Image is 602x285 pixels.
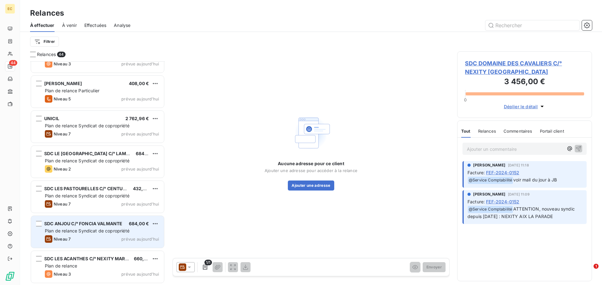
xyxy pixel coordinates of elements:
span: 660,00 € [134,256,154,261]
span: UNICIL [44,116,59,121]
span: SDC LES ACANTHES C/° NEXITY MARSEILLE PRADO [44,256,156,261]
span: FEF-2024-0152 [486,169,519,176]
span: SDC LES PASTOURELLES C/° CENTURY 21 IMMO [44,186,149,191]
span: Niveau 3 [54,61,71,66]
span: Facture : [467,198,485,205]
span: prévue aujourd’hui [121,166,159,171]
span: SDC DOMAINE DES CAVALIERS C/° NEXITY [GEOGRAPHIC_DATA] [465,59,584,76]
span: 1/1 [204,260,212,265]
span: voir mail du jour à JB [513,177,557,182]
span: [DATE] 11:09 [508,192,530,196]
span: FEF-2024-0152 [486,198,519,205]
span: Relances [478,129,496,134]
span: prévue aujourd’hui [121,272,159,277]
button: Filtrer [30,37,59,47]
span: [PERSON_NAME] [44,81,82,86]
span: Portail client [540,129,564,134]
span: À venir [62,22,77,28]
div: EC [5,4,15,14]
button: Envoyer [423,262,446,272]
span: [PERSON_NAME] [473,162,505,168]
span: Niveau 7 [54,237,71,242]
span: Niveau 7 [54,131,71,136]
h3: Relances [30,8,64,19]
span: À effectuer [30,22,55,28]
iframe: Intercom live chat [581,264,596,279]
span: 408,00 € [129,81,149,86]
span: Effectuées [84,22,107,28]
button: Ajouter une adresse [288,181,334,191]
span: ATTENTION, nouveau syndic depuis [DATE] : NEXITY AIX LA PARADE [467,206,576,219]
span: [PERSON_NAME] [473,191,505,197]
span: 684,00 € [136,151,156,156]
input: Rechercher [485,20,579,30]
span: SDC ANJOU C/° FONCIA VALMANTE [44,221,122,226]
span: 0 [464,97,467,102]
span: @ Service Comptabilité [468,206,513,213]
span: @ Service Comptabilité [468,177,513,184]
span: Commentaires [504,129,532,134]
span: prévue aujourd’hui [121,237,159,242]
button: Déplier le détail [502,103,547,110]
span: Analyse [114,22,130,28]
span: Aucune adresse pour ce client [278,160,344,167]
span: prévue aujourd’hui [121,61,159,66]
span: Ajouter une adresse pour accéder à la relance [265,168,357,173]
div: grid [30,61,165,285]
span: Plan de relance Syndicat de copropriété [45,158,129,163]
span: Plan de relance Particulier [45,88,99,93]
span: Plan de relance [45,263,77,268]
span: 684,00 € [129,221,149,226]
span: [DATE] 11:18 [508,163,529,167]
span: Niveau 3 [54,272,71,277]
span: Niveau 5 [54,96,71,101]
span: prévue aujourd’hui [121,96,159,101]
span: Tout [461,129,471,134]
span: Niveau 7 [54,201,71,206]
span: 44 [9,60,17,66]
span: Plan de relance Syndicat de copropriété [45,123,129,128]
span: Relances [37,51,56,58]
img: Logo LeanPay [5,271,15,281]
span: Niveau 2 [54,166,71,171]
span: Plan de relance Syndicat de copropriété [45,193,129,198]
span: SDC LE [GEOGRAPHIC_DATA] C/° LAMY [GEOGRAPHIC_DATA] [44,151,177,156]
span: Déplier le détail [504,103,538,110]
span: 432,00 € [133,186,153,191]
img: Empty state [291,113,331,153]
h3: 3 456,00 € [465,76,584,89]
span: prévue aujourd’hui [121,201,159,206]
span: Facture : [467,169,485,176]
span: 2 762,96 € [125,116,149,121]
span: Plan de relance Syndicat de copropriété [45,228,129,233]
span: 1 [594,264,599,269]
span: 44 [57,52,65,57]
span: prévue aujourd’hui [121,131,159,136]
